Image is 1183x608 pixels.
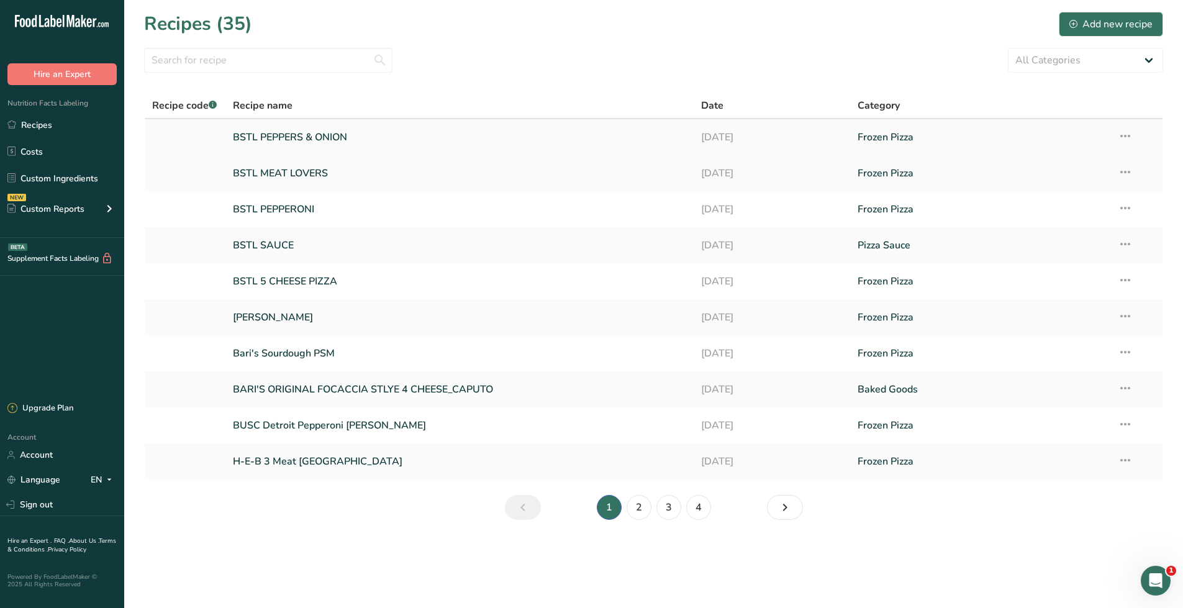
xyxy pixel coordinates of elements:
span: Category [858,98,900,113]
a: Language [7,469,60,491]
span: Recipe name [233,98,292,113]
a: [DATE] [701,196,843,222]
a: Frozen Pizza [858,448,1103,474]
a: [DATE] [701,124,843,150]
button: Hire an Expert [7,63,117,85]
a: [DATE] [701,160,843,186]
h1: Recipes (35) [144,10,252,38]
a: [DATE] [701,304,843,330]
a: Next page [767,495,803,520]
a: Frozen Pizza [858,340,1103,366]
div: BETA [8,243,27,251]
a: Frozen Pizza [858,304,1103,330]
a: Page 4. [686,495,711,520]
input: Search for recipe [144,48,392,73]
a: [DATE] [701,232,843,258]
a: BSTL SAUCE [233,232,687,258]
a: Previous page [505,495,541,520]
a: Privacy Policy [48,545,86,554]
a: FAQ . [54,537,69,545]
div: Custom Reports [7,202,84,216]
a: Frozen Pizza [858,196,1103,222]
a: Baked Goods [858,376,1103,402]
a: Frozen Pizza [858,268,1103,294]
a: Pizza Sauce [858,232,1103,258]
button: Add new recipe [1059,12,1163,37]
div: Powered By FoodLabelMaker © 2025 All Rights Reserved [7,573,117,588]
div: NEW [7,194,26,201]
a: BSTL PEPPERS & ONION [233,124,687,150]
div: Add new recipe [1069,17,1153,32]
a: H-E-B 3 Meat [GEOGRAPHIC_DATA] [233,448,687,474]
a: Frozen Pizza [858,160,1103,186]
a: Bari's Sourdough PSM [233,340,687,366]
iframe: Intercom live chat [1141,566,1171,596]
div: EN [91,473,117,488]
a: BSTL 5 CHEESE PIZZA [233,268,687,294]
span: 1 [1166,566,1176,576]
a: [DATE] [701,448,843,474]
a: Terms & Conditions . [7,537,116,554]
div: Upgrade Plan [7,402,73,415]
a: Page 2. [627,495,651,520]
a: BUSC Detroit Pepperoni [PERSON_NAME] [233,412,687,438]
a: [DATE] [701,268,843,294]
a: [DATE] [701,340,843,366]
a: Hire an Expert . [7,537,52,545]
span: Recipe code [152,99,217,112]
a: BSTL PEPPERONI [233,196,687,222]
a: Page 3. [656,495,681,520]
a: BARI'S ORIGINAL FOCACCIA STLYE 4 CHEESE_CAPUTO [233,376,687,402]
a: Frozen Pizza [858,124,1103,150]
a: [DATE] [701,412,843,438]
span: Date [701,98,723,113]
a: [PERSON_NAME] [233,304,687,330]
a: [DATE] [701,376,843,402]
a: Frozen Pizza [858,412,1103,438]
a: About Us . [69,537,99,545]
a: BSTL MEAT LOVERS [233,160,687,186]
